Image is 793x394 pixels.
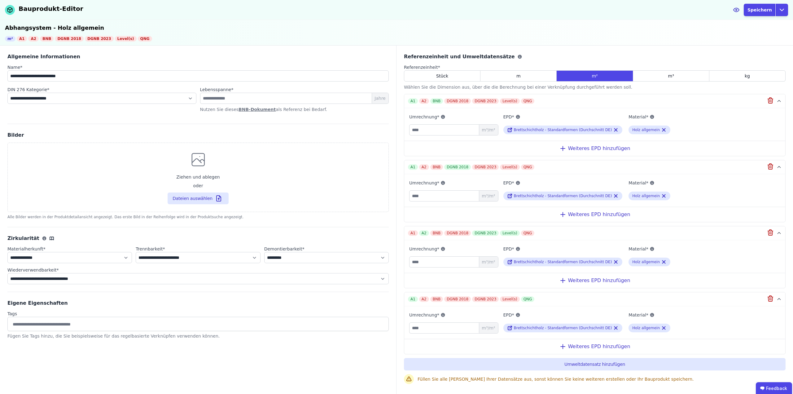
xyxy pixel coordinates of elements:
span: Brettschichtholz - Standardformen (Durchschnitt DE) [514,128,612,132]
div: BNB [430,296,443,302]
div: Füllen Sie alle [PERSON_NAME] Ihrer Datensätze aus, sonst können Sie keine weiteren erstellen ode... [418,376,786,382]
label: audits.requiredField [264,246,389,252]
span: kg [745,73,750,79]
label: audits.requiredField [200,86,234,93]
span: Jahre [372,93,388,104]
div: BNB [430,98,443,104]
div: A1 [408,164,418,170]
div: Bauprodukt-Editor [19,4,83,13]
div: QNG [138,36,152,42]
div: A2 [419,230,429,236]
div: Fügen Sie Tags hinzu, die Sie beispielsweise für das regelbasierte Verknüpfen verwenden können. [7,333,389,339]
span: m [516,73,521,79]
div: Holz allgemein [632,325,660,330]
div: Referenzeinheit und Umweltdatensätze [404,53,786,60]
div: DGNB 2023 [472,296,499,302]
div: QNG [521,164,535,170]
div: DGNB 2023 [472,164,499,170]
div: DGNB 2018 [55,36,84,42]
div: Alle Bilder werden in der Produktdetailansicht angezeigt. Das erste Bild in der Reihenfolge wird ... [7,215,389,219]
div: Eigene Eigenschaften [7,299,389,307]
a: BNB-Dokument [239,107,276,112]
label: Umrechnung* [409,179,498,187]
span: Stück [436,73,448,79]
div: A1 [408,230,418,236]
div: A2 [28,36,39,42]
div: DGNB 2018 [444,164,471,170]
div: Weiteres EPD hinzufügen [404,141,785,156]
span: Ziehen und ablegen [176,174,220,180]
div: DGNB 2023 [472,230,499,236]
span: m³ [668,73,674,79]
span: Brettschichtholz - Standardformen (Durchschnitt DE) [514,260,612,264]
label: Tags [7,311,389,317]
div: Level(s) [500,230,519,236]
label: Material* [629,113,749,121]
div: DGNB 2023 [472,98,499,104]
span: oder [193,183,203,189]
span: m² [592,73,598,79]
div: QNG [521,296,535,302]
div: A1 [408,98,418,104]
span: m³/m² [479,257,498,267]
div: Weiteres EPD hinzufügen [404,207,785,222]
span: m³/m² [479,191,498,201]
div: Holz allgemein [632,193,660,198]
div: Weiteres EPD hinzufügen [404,339,785,354]
div: m² [5,36,15,42]
div: Level(s) [500,164,519,170]
div: DGNB 2018 [444,296,471,302]
div: Holz allgemein [632,127,660,132]
span: m³/m² [479,125,498,135]
div: DGNB 2018 [444,230,471,236]
label: audits.requiredField [404,64,786,70]
div: A1 [408,296,418,302]
div: A2 [419,164,429,170]
div: A1 [17,36,27,42]
div: A2 [419,296,429,302]
span: m³/m² [479,323,498,333]
button: Umweltdatensatz hinzufügen [404,358,786,370]
label: audits.requiredField [136,246,260,252]
div: Bilder [7,131,389,139]
span: Brettschichtholz - Standardformen (Durchschnitt DE) [514,194,612,198]
button: Ziehen und ablegenoder [168,193,228,204]
div: A2 [419,98,429,104]
label: Umrechnung* [409,245,498,253]
div: Holz allgemein [632,259,660,264]
button: A1A2BNBDGNB 2018DGNB 2023Level(s)QNG [404,160,785,174]
label: Umrechnung* [409,113,498,121]
label: Material* [629,179,749,187]
label: audits.requiredField [7,86,196,93]
button: Speichern [744,4,776,16]
button: A1A2BNBDGNB 2018DGNB 2023Level(s)QNG [404,292,785,306]
label: audits.requiredField [7,246,132,252]
div: DGNB 2023 [85,36,114,42]
span: Brettschichtholz - Standardformen (Durchschnitt DE) [514,326,612,330]
label: audits.requiredField [7,267,389,273]
div: Weiteres EPD hinzufügen [404,273,785,288]
div: QNG [521,98,535,104]
label: Umrechnung* [409,311,498,319]
button: A1A2BNBDGNB 2018DGNB 2023Level(s)QNG [404,226,785,240]
button: A1A2BNBDGNB 2018DGNB 2023Level(s)QNG [404,94,785,108]
label: Material* [629,311,749,319]
div: BNB [430,230,443,236]
div: Level(s) [500,98,519,104]
div: QNG [521,230,535,236]
div: DGNB 2018 [444,98,471,104]
div: BNB [40,36,54,42]
div: BNB [430,164,443,170]
p: Nutzen Sie dieses als Referenz bei Bedarf. [200,106,389,113]
div: Wählen Sie die Dimension aus, über die die Berechnung bei einer Verknüpfung durchgeführt werden s... [404,84,786,90]
div: Level(s) [115,36,137,42]
div: Allgemeine Informationen [7,53,389,60]
div: Abhangsystem - Holz allgemein [5,24,788,32]
div: Zirkularität [7,235,389,242]
label: Material* [629,245,749,253]
label: audits.requiredField [7,64,22,70]
div: Level(s) [500,296,519,302]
